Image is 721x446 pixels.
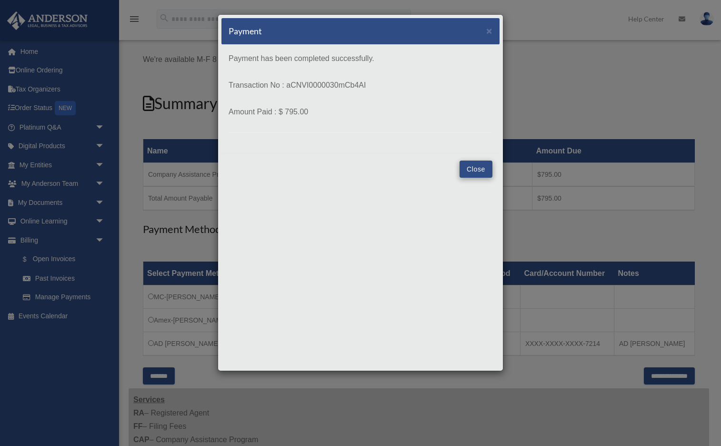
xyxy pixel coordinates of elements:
[460,161,492,178] button: Close
[486,26,492,36] button: Close
[229,52,492,65] p: Payment has been completed successfully.
[229,25,262,37] h5: Payment
[229,79,492,92] p: Transaction No : aCNVI0000030mCb4AI
[486,25,492,36] span: ×
[229,105,492,119] p: Amount Paid : $ 795.00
